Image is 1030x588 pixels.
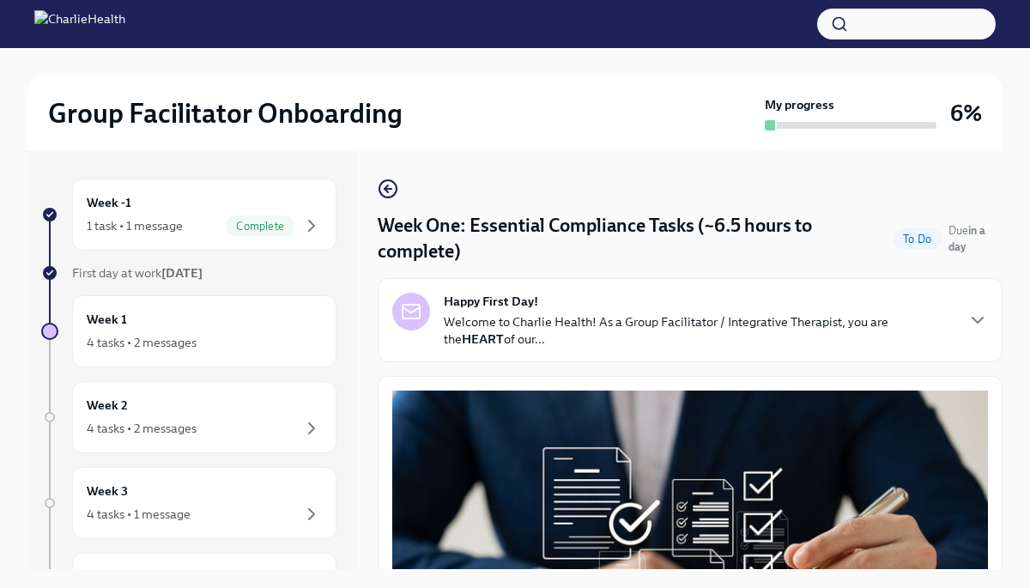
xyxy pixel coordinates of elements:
[41,264,336,282] a: First day at work[DATE]
[87,482,128,500] h6: Week 3
[948,224,985,253] span: Due
[87,420,197,437] div: 4 tasks • 2 messages
[161,265,203,281] strong: [DATE]
[378,213,886,264] h4: Week One: Essential Compliance Tasks (~6.5 hours to complete)
[41,179,336,251] a: Week -11 task • 1 messageComplete
[87,217,183,234] div: 1 task • 1 message
[87,506,191,523] div: 4 tasks • 1 message
[34,10,125,38] img: CharlieHealth
[72,265,203,281] span: First day at work
[87,334,197,351] div: 4 tasks • 2 messages
[948,222,1003,255] span: August 25th, 2025 10:00
[87,567,129,586] h6: Week 4
[765,96,834,113] strong: My progress
[87,310,127,329] h6: Week 1
[893,233,942,246] span: To Do
[444,313,954,348] p: Welcome to Charlie Health! As a Group Facilitator / Integrative Therapist, you are the of our...
[87,396,128,415] h6: Week 2
[444,293,538,310] strong: Happy First Day!
[41,467,336,539] a: Week 34 tasks • 1 message
[462,331,504,347] strong: HEART
[48,96,403,130] h2: Group Facilitator Onboarding
[41,381,336,453] a: Week 24 tasks • 2 messages
[950,98,982,129] h3: 6%
[41,295,336,367] a: Week 14 tasks • 2 messages
[226,220,294,233] span: Complete
[87,193,131,212] h6: Week -1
